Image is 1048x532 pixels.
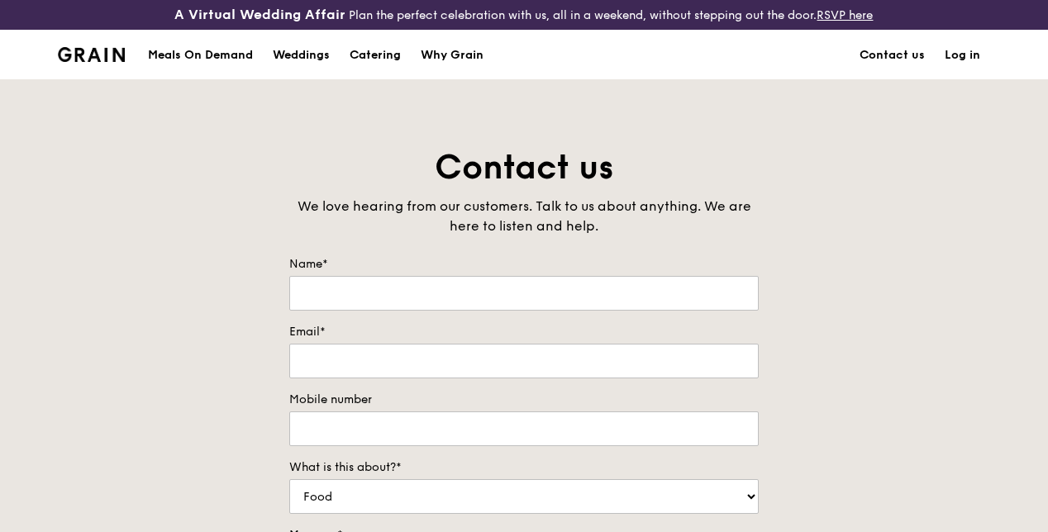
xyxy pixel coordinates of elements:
[340,31,411,80] a: Catering
[289,324,759,340] label: Email*
[174,7,345,23] h3: A Virtual Wedding Affair
[817,8,873,22] a: RSVP here
[174,7,873,23] div: Plan the perfect celebration with us, all in a weekend, without stepping out the door.
[289,256,759,273] label: Name*
[58,29,125,78] a: GrainGrain
[289,392,759,408] label: Mobile number
[350,31,401,80] div: Catering
[263,31,340,80] a: Weddings
[58,47,125,62] img: Grain
[850,31,935,80] a: Contact us
[148,31,253,80] div: Meals On Demand
[411,31,493,80] a: Why Grain
[289,145,759,190] h1: Contact us
[289,197,759,236] div: We love hearing from our customers. Talk to us about anything. We are here to listen and help.
[273,31,330,80] div: Weddings
[289,459,759,476] label: What is this about?*
[421,31,484,80] div: Why Grain
[935,31,990,80] a: Log in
